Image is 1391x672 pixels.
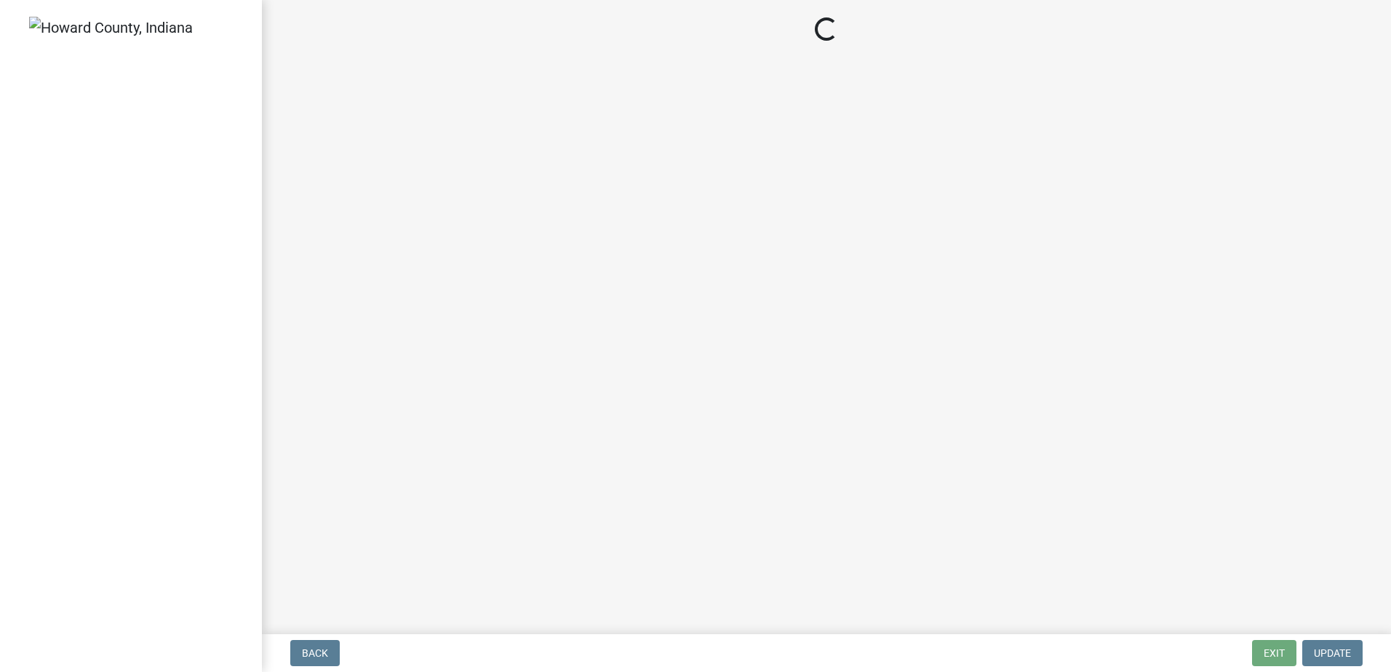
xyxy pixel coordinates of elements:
[290,640,340,666] button: Back
[1302,640,1363,666] button: Update
[1314,647,1351,659] span: Update
[29,17,193,39] img: Howard County, Indiana
[302,647,328,659] span: Back
[1252,640,1296,666] button: Exit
